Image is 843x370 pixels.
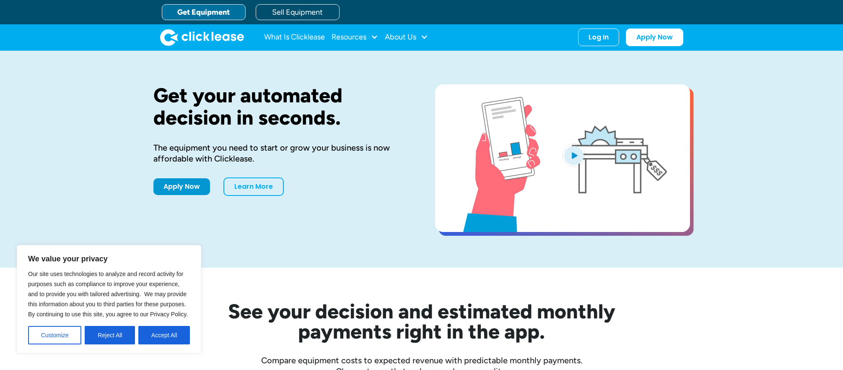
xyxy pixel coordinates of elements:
div: The equipment you need to start or grow your business is now affordable with Clicklease. [153,142,408,164]
p: We value your privacy [28,254,190,264]
button: Reject All [85,326,135,344]
div: About Us [385,29,428,46]
h1: Get your automated decision in seconds. [153,84,408,129]
a: Apply Now [153,178,210,195]
img: Blue play button logo on a light blue circular background [563,143,585,167]
div: We value your privacy [17,245,201,353]
a: What Is Clicklease [264,29,325,46]
button: Accept All [138,326,190,344]
div: Log In [589,33,609,42]
a: home [160,29,244,46]
a: Sell Equipment [256,4,340,20]
button: Customize [28,326,81,344]
div: Resources [332,29,378,46]
span: Our site uses technologies to analyze and record activity for purposes such as compliance to impr... [28,271,188,318]
h2: See your decision and estimated monthly payments right in the app. [187,301,656,341]
a: open lightbox [435,84,690,232]
a: Learn More [223,177,284,196]
a: Apply Now [626,29,683,46]
a: Get Equipment [162,4,246,20]
img: Clicklease logo [160,29,244,46]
